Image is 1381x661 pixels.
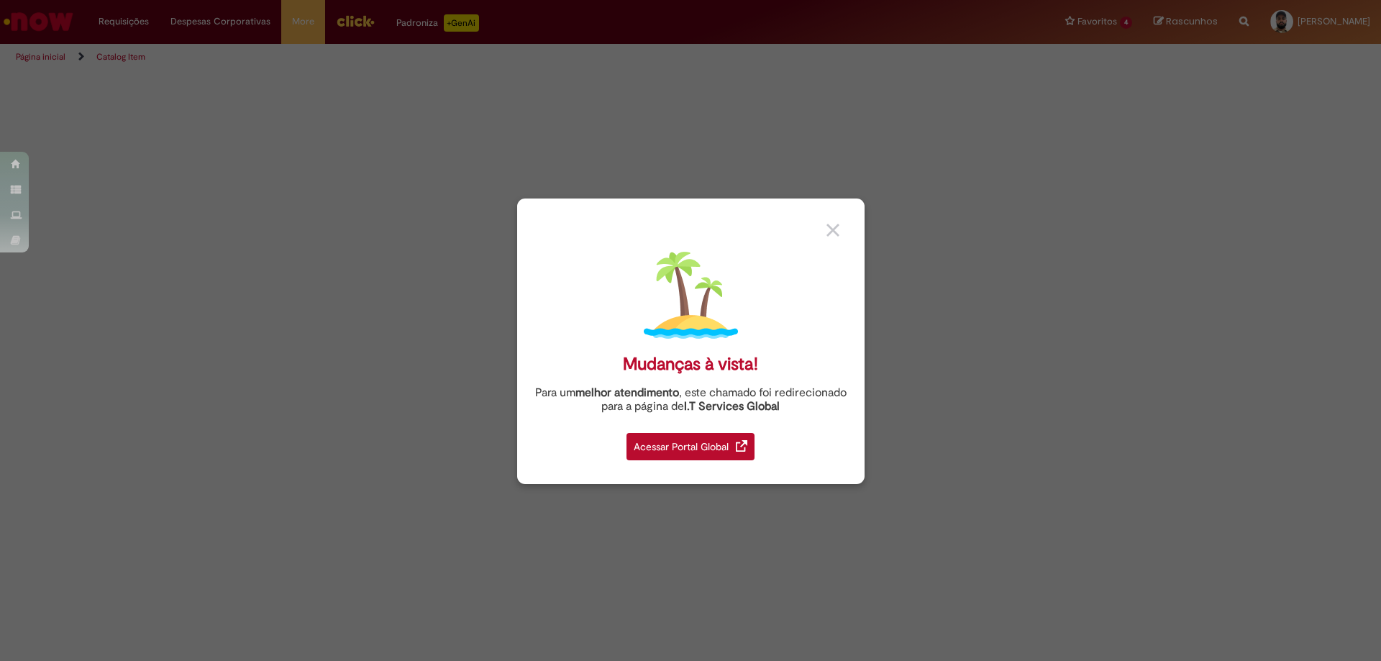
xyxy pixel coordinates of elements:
a: I.T Services Global [684,391,780,414]
div: Acessar Portal Global [626,433,755,460]
img: close_button_grey.png [826,224,839,237]
div: Para um , este chamado foi redirecionado para a página de [528,386,854,414]
strong: melhor atendimento [575,386,679,400]
div: Mudanças à vista! [623,354,758,375]
img: island.png [644,248,738,342]
img: redirect_link.png [736,440,747,452]
a: Acessar Portal Global [626,425,755,460]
